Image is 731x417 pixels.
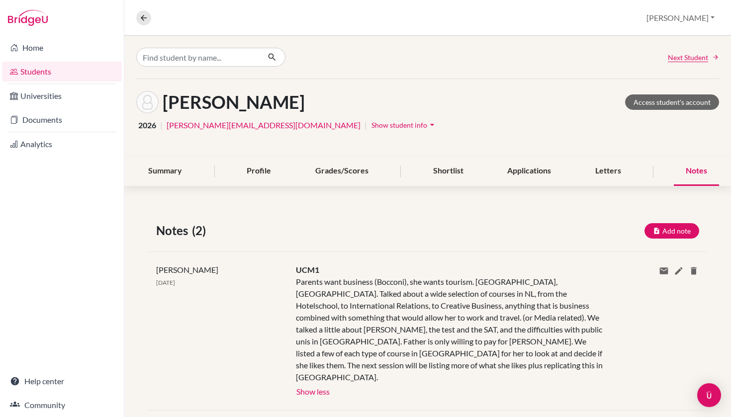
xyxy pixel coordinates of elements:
[156,279,175,286] span: [DATE]
[160,119,163,131] span: |
[156,222,192,240] span: Notes
[136,157,194,186] div: Summary
[2,371,122,391] a: Help center
[371,117,438,133] button: Show student infoarrow_drop_down
[668,52,719,63] a: Next Student
[427,120,437,130] i: arrow_drop_down
[674,157,719,186] div: Notes
[296,383,330,398] button: Show less
[365,119,367,131] span: |
[644,223,699,239] button: Add note
[2,38,122,58] a: Home
[495,157,563,186] div: Applications
[371,121,427,129] span: Show student info
[668,52,708,63] span: Next Student
[167,119,361,131] a: [PERSON_NAME][EMAIL_ADDRESS][DOMAIN_NAME]
[642,8,719,27] button: [PERSON_NAME]
[303,157,380,186] div: Grades/Scores
[625,94,719,110] a: Access student's account
[138,119,156,131] span: 2026
[296,265,319,274] span: UCM1
[8,10,48,26] img: Bridge-U
[583,157,633,186] div: Letters
[2,86,122,106] a: Universities
[156,265,218,274] span: [PERSON_NAME]
[697,383,721,407] div: Open Intercom Messenger
[2,110,122,130] a: Documents
[192,222,210,240] span: (2)
[296,276,607,383] div: Parents want business (Bocconi), she wants tourism. [GEOGRAPHIC_DATA], [GEOGRAPHIC_DATA]. Talked ...
[163,91,305,113] h1: [PERSON_NAME]
[136,48,260,67] input: Find student by name...
[136,91,159,113] img: Annamária Boros's avatar
[2,62,122,82] a: Students
[235,157,283,186] div: Profile
[2,395,122,415] a: Community
[421,157,475,186] div: Shortlist
[2,134,122,154] a: Analytics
